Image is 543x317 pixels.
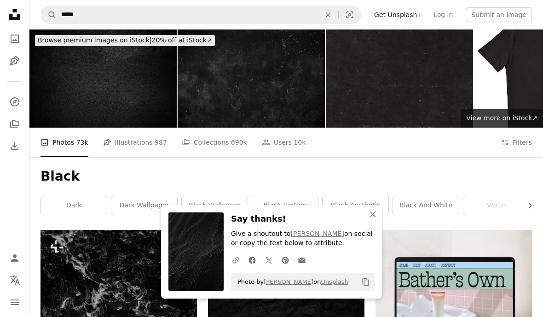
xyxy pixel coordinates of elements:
[182,128,247,157] a: Collections 690k
[291,230,344,237] a: [PERSON_NAME]
[155,137,167,147] span: 987
[103,128,167,157] a: Illustrations 987
[339,6,361,23] button: Visual search
[277,251,294,269] a: Share on Pinterest
[466,114,537,122] span: View more on iStock ↗
[294,137,306,147] span: 10k
[260,251,277,269] a: Share on Twitter
[318,6,338,23] button: Clear
[6,29,24,48] a: Photos
[29,29,177,128] img: Dark texture background of black fabric
[521,196,532,215] button: scroll list to the right
[231,229,375,248] p: Give a shoutout to on social or copy the text below to attribute.
[323,196,388,215] a: black aesthetic
[6,137,24,155] a: Download History
[6,271,24,289] button: Language
[461,109,543,128] a: View more on iStock↗
[231,137,247,147] span: 690k
[252,196,318,215] a: black texture
[463,196,529,215] a: white
[111,196,177,215] a: dark wallpaper
[6,52,24,70] a: Illustrations
[428,7,458,22] a: Log in
[294,251,310,269] a: Share over email
[264,278,313,285] a: [PERSON_NAME]
[178,29,325,128] img: Stone black texture background. Dark cement wall
[6,115,24,133] a: Collections
[244,251,260,269] a: Share on Facebook
[321,278,348,285] a: Unsplash
[231,212,375,226] h3: Say thanks!
[38,36,151,44] span: Browse premium images on iStock |
[466,7,532,22] button: Submit an image
[40,168,532,185] h1: Black
[6,93,24,111] a: Explore
[41,196,107,215] a: dark
[40,270,197,278] a: a black and white photo of some rocks
[369,7,428,22] a: Get Unsplash+
[29,29,220,52] a: Browse premium images on iStock|20% off at iStock↗
[6,293,24,311] button: Menu
[35,35,215,46] div: 20% off at iStock ↗
[41,6,57,23] button: Search Unsplash
[40,6,361,24] form: Find visuals sitewide
[326,29,473,128] img: Dust and scratches black background paper texture background.
[262,128,306,157] a: Users 10k
[182,196,248,215] a: black wallpaper
[233,275,348,289] span: Photo by on
[393,196,459,215] a: black and white
[6,249,24,267] a: Log in / Sign up
[358,274,374,290] button: Copy to clipboard
[501,128,532,157] button: Filters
